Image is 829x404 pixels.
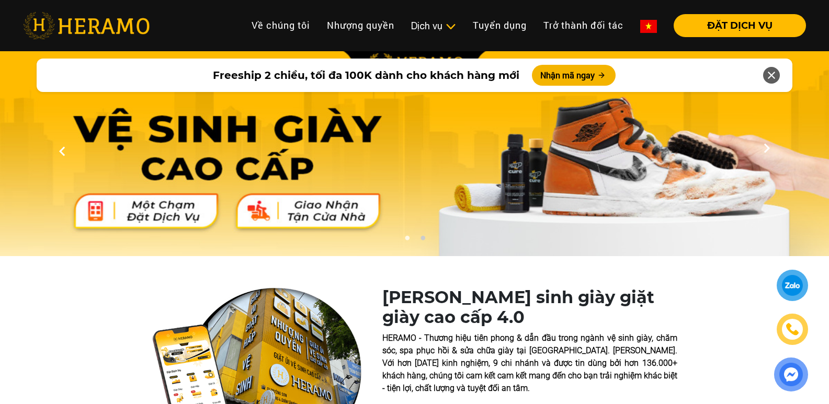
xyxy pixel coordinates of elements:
button: 2 [417,235,428,246]
a: Trở thành đối tác [535,14,632,37]
a: Tuyển dụng [464,14,535,37]
span: Freeship 2 chiều, tối đa 100K dành cho khách hàng mới [213,67,519,83]
h1: [PERSON_NAME] sinh giày giặt giày cao cấp 4.0 [382,287,677,328]
div: Dịch vụ [411,19,456,33]
img: phone-icon [786,323,799,336]
a: Nhượng quyền [319,14,403,37]
img: heramo-logo.png [23,12,150,39]
a: ĐẶT DỊCH VỤ [665,21,806,30]
button: ĐẶT DỊCH VỤ [674,14,806,37]
img: vn-flag.png [640,20,657,33]
a: Về chúng tôi [243,14,319,37]
a: phone-icon [777,314,808,345]
button: Nhận mã ngay [532,65,616,86]
img: subToggleIcon [445,21,456,32]
button: 1 [402,235,412,246]
p: HERAMO - Thương hiệu tiên phong & dẫn đầu trong ngành vệ sinh giày, chăm sóc, spa phục hồi & sửa ... [382,332,677,395]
